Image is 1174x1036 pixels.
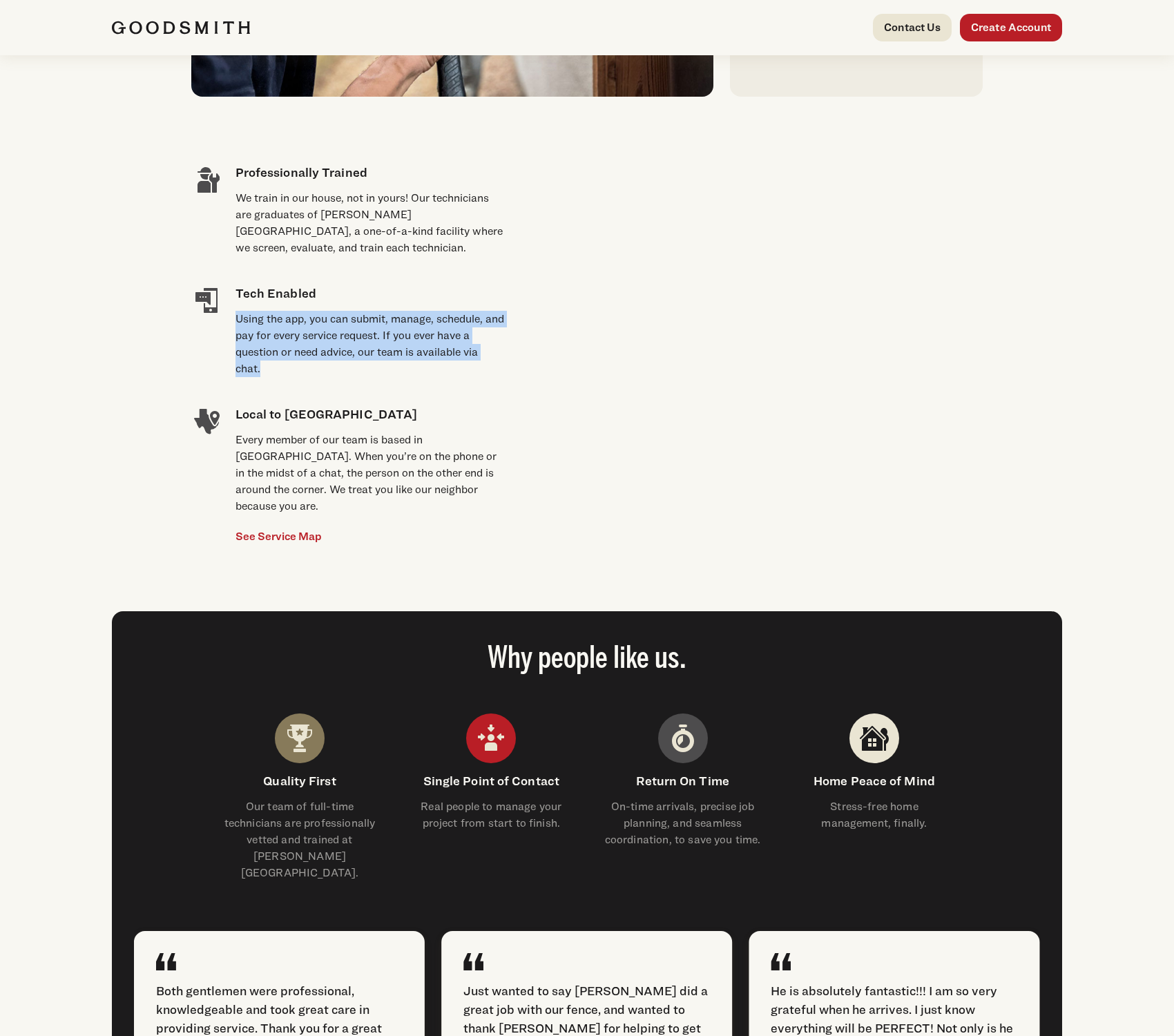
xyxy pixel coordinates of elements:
[235,405,505,423] h4: Local to [GEOGRAPHIC_DATA]
[220,771,378,790] h4: Quality First
[220,798,378,881] p: Our team of full-time technicians are professionally vetted and trained at [PERSON_NAME][GEOGRAPH...
[134,644,1040,675] h2: Why people like us.
[604,771,762,790] h4: Return On Time
[235,432,505,515] div: Every member of our team is based in [GEOGRAPHIC_DATA]. When you’re on the phone or in the midst ...
[795,771,953,790] h4: Home Peace of Mind
[156,953,176,970] img: Quote Icon
[112,21,250,35] img: Goodsmith
[412,798,570,832] p: Real people to manage your project from start to finish.
[235,284,505,303] h4: Tech Enabled
[795,798,953,832] p: Stress-free home management, finally.
[235,311,505,377] div: Using the app, you can submit, manage, schedule, and pay for every service request. If you ever h...
[771,953,791,970] img: Quote Icon
[604,798,762,848] p: On-time arrivals, precise job planning, and seamless coordination, to save you time.
[873,14,952,41] a: Contact Us
[235,190,505,256] div: We train in our house, not in yours! Our technicians are graduates of [PERSON_NAME][GEOGRAPHIC_DA...
[412,771,570,790] h4: Single Point of Contact
[235,163,505,182] h4: Professionally Trained
[235,528,322,545] a: See Service Map
[960,14,1062,41] a: Create Account
[463,953,483,970] img: Quote Icon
